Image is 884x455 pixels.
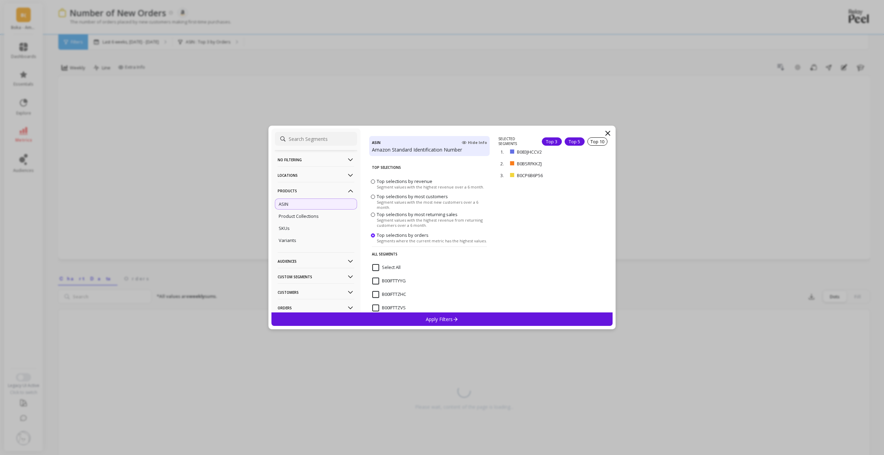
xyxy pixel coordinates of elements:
span: Top selections by most customers [377,193,448,200]
span: Top selections by revenue [377,178,432,184]
p: ASIN [279,201,288,207]
span: Segment values with the most new customers over a 6 month. [377,200,488,210]
div: Top 5 [565,137,585,146]
div: Top 10 [587,137,607,146]
p: Customers [278,283,354,301]
span: Segment values with the highest revenue from returning customers over a 6 month. [377,217,488,228]
p: All Segments [372,246,487,261]
p: SKUs [279,225,290,231]
p: 2. [500,161,507,167]
span: Hide Info [462,140,487,145]
p: B0BSRFKKZJ [517,161,575,167]
span: B00IFTTYYG [372,278,406,284]
span: Top selections by most returning sales [377,211,458,217]
p: B083JHCCV2 [517,149,575,155]
span: Top selections by orders [377,232,429,238]
span: B00IFTTZHC [372,291,406,298]
p: SELECTED SEGMENTS [498,136,533,146]
div: Top 3 [542,137,562,146]
input: Search Segments [275,132,357,146]
p: Amazon Standard Identification Number [372,146,487,153]
span: Segment values with the highest revenue over a 6 month. [377,184,484,190]
p: 1. [500,149,507,155]
p: Products [278,182,354,200]
p: 3. [500,172,507,178]
p: Orders [278,299,354,317]
p: B0CP6B6P56 [517,172,575,178]
p: Variants [279,237,296,243]
p: Audiences [278,252,354,270]
h4: ASIN [372,139,381,146]
span: Segments where the current metric has the highest values. [377,238,487,243]
p: Apply Filters [426,316,459,322]
p: Custom Segments [278,268,354,285]
p: Top Selections [372,160,487,175]
p: No filtering [278,151,354,168]
p: Locations [278,166,354,184]
p: Product Collections [279,213,319,219]
span: Select All [372,264,401,271]
span: B00IFTTZVS [372,304,406,311]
